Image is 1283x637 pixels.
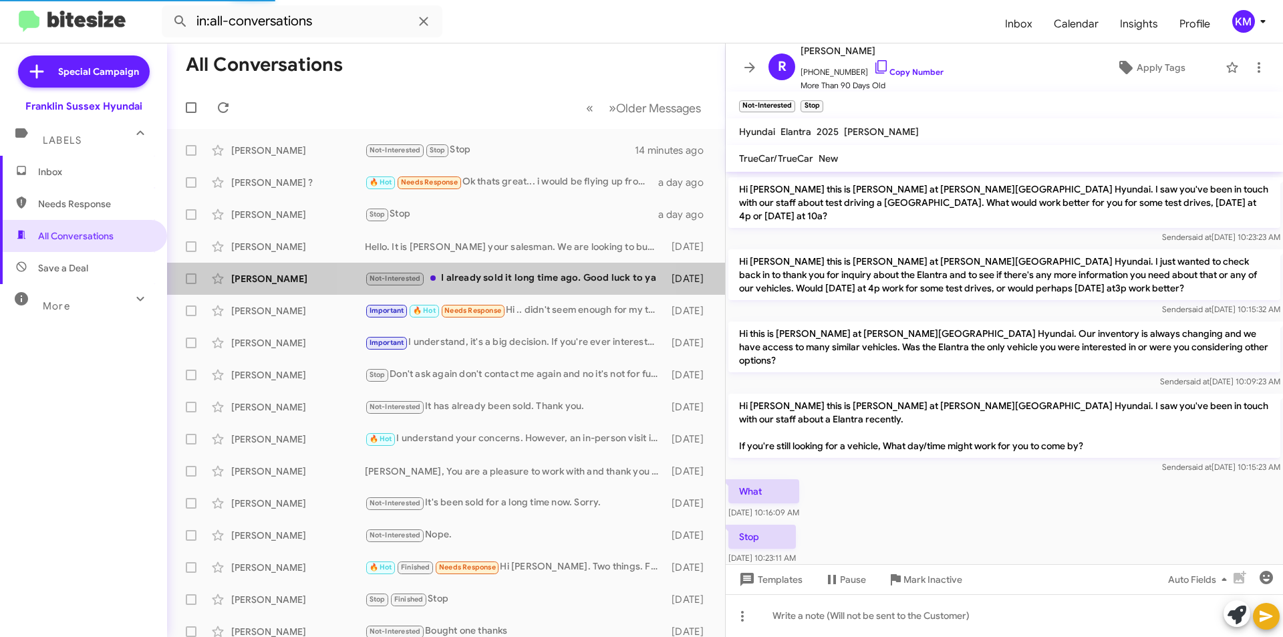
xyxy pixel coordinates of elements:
[635,144,714,157] div: 14 minutes ago
[1188,462,1211,472] span: said at
[231,561,365,574] div: [PERSON_NAME]
[394,595,424,604] span: Finished
[38,229,114,243] span: All Conversations
[994,5,1043,43] a: Inbox
[1160,376,1280,386] span: Sender [DATE] 10:09:23 AM
[444,306,501,315] span: Needs Response
[43,134,82,146] span: Labels
[601,94,709,122] button: Next
[728,322,1280,372] p: Hi this is [PERSON_NAME] at [PERSON_NAME][GEOGRAPHIC_DATA] Hyundai. Our inventory is always chang...
[586,100,593,116] span: «
[370,338,404,347] span: Important
[728,553,796,563] span: [DATE] 10:23:11 AM
[413,306,436,315] span: 🔥 Hot
[1157,567,1243,592] button: Auto Fields
[365,271,665,286] div: I already sold it long time ago. Good luck to ya
[43,300,70,312] span: More
[231,176,365,189] div: [PERSON_NAME] ?
[801,100,823,112] small: Stop
[38,261,88,275] span: Save a Deal
[231,497,365,510] div: [PERSON_NAME]
[665,304,714,317] div: [DATE]
[365,174,658,190] div: Ok thats great... i would be flying up from [US_STATE] for this so its important that it works ou...
[817,126,839,138] span: 2025
[365,399,665,414] div: It has already been sold. Thank you.
[231,593,365,606] div: [PERSON_NAME]
[231,400,365,414] div: [PERSON_NAME]
[1186,376,1209,386] span: said at
[365,495,665,511] div: It's been sold for a long time now. Sorry.
[430,146,446,154] span: Stop
[18,55,150,88] a: Special Campaign
[370,146,421,154] span: Not-Interested
[616,101,701,116] span: Older Messages
[665,368,714,382] div: [DATE]
[1082,55,1219,80] button: Apply Tags
[231,336,365,350] div: [PERSON_NAME]
[231,208,365,221] div: [PERSON_NAME]
[365,303,665,318] div: Hi .. didn't seem enough for my trade .. honestly another dealer offered me 48490 right off the b...
[665,497,714,510] div: [DATE]
[739,126,775,138] span: Hyundai
[370,178,392,186] span: 🔥 Hot
[58,65,139,78] span: Special Campaign
[370,627,421,636] span: Not-Interested
[728,177,1280,228] p: Hi [PERSON_NAME] this is [PERSON_NAME] at [PERSON_NAME][GEOGRAPHIC_DATA] Hyundai. I saw you've be...
[370,531,421,539] span: Not-Interested
[578,94,601,122] button: Previous
[1162,462,1280,472] span: Sender [DATE] 10:15:23 AM
[801,59,944,79] span: [PHONE_NUMBER]
[370,402,421,411] span: Not-Interested
[801,43,944,59] span: [PERSON_NAME]
[231,465,365,478] div: [PERSON_NAME]
[365,207,658,222] div: Stop
[1169,5,1221,43] a: Profile
[728,507,799,517] span: [DATE] 10:16:09 AM
[231,529,365,542] div: [PERSON_NAME]
[665,561,714,574] div: [DATE]
[665,400,714,414] div: [DATE]
[840,567,866,592] span: Pause
[231,304,365,317] div: [PERSON_NAME]
[844,126,919,138] span: [PERSON_NAME]
[231,240,365,253] div: [PERSON_NAME]
[813,567,877,592] button: Pause
[726,567,813,592] button: Templates
[819,152,838,164] span: New
[231,144,365,157] div: [PERSON_NAME]
[739,100,795,112] small: Not-Interested
[370,370,386,379] span: Stop
[903,567,962,592] span: Mark Inactive
[780,126,811,138] span: Elantra
[370,595,386,604] span: Stop
[439,563,496,571] span: Needs Response
[365,431,665,447] div: I understand your concerns. However, an in-person visit is essential for an accurate offer. We va...
[365,592,665,607] div: Stop
[728,479,799,503] p: What
[1188,232,1211,242] span: said at
[370,210,386,219] span: Stop
[370,306,404,315] span: Important
[231,432,365,446] div: [PERSON_NAME]
[401,178,458,186] span: Needs Response
[873,67,944,77] a: Copy Number
[162,5,442,37] input: Search
[365,142,635,158] div: Stop
[579,94,709,122] nav: Page navigation example
[1232,10,1255,33] div: KM
[365,465,665,478] div: [PERSON_NAME], You are a pleasure to work with and thank you for the option. Have a great day!
[801,79,944,92] span: More Than 90 Days Old
[1043,5,1109,43] span: Calendar
[736,567,803,592] span: Templates
[665,432,714,446] div: [DATE]
[658,176,714,189] div: a day ago
[38,165,152,178] span: Inbox
[186,54,343,76] h1: All Conversations
[1168,567,1232,592] span: Auto Fields
[728,249,1280,300] p: Hi [PERSON_NAME] this is [PERSON_NAME] at [PERSON_NAME][GEOGRAPHIC_DATA] Hyundai. I just wanted t...
[665,272,714,285] div: [DATE]
[728,525,796,549] p: Stop
[365,527,665,543] div: Nope.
